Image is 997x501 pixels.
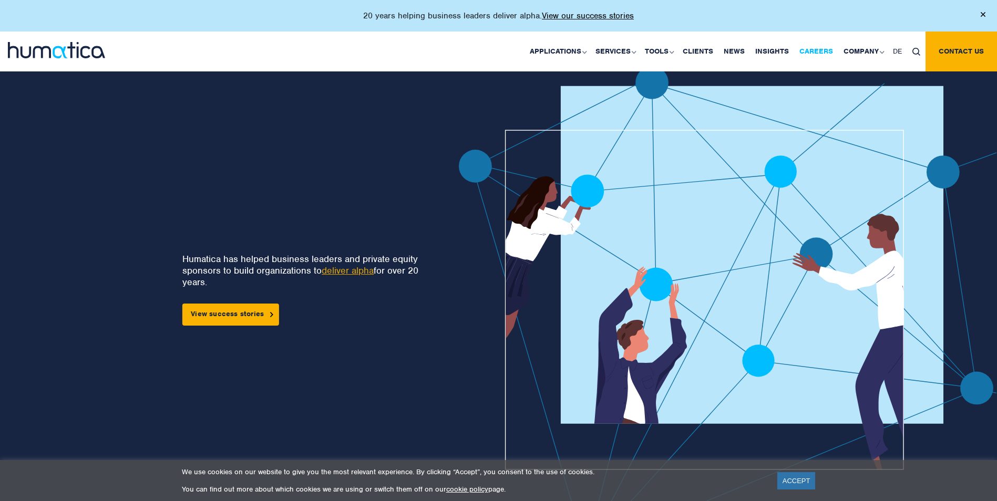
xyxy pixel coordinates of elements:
[926,32,997,71] a: Contact us
[777,472,816,489] a: ACCEPT
[363,11,634,21] p: 20 years helping business leaders deliver alpha.
[525,32,590,71] a: Applications
[888,32,907,71] a: DE
[182,485,764,494] p: You can find out more about which cookies we are using or switch them off on our page.
[182,253,425,288] p: Humatica has helped business leaders and private equity sponsors to build organizations to for ov...
[677,32,718,71] a: Clients
[794,32,838,71] a: Careers
[912,48,920,56] img: search_icon
[182,304,279,326] a: View success stories
[446,485,488,494] a: cookie policy
[542,11,634,21] a: View our success stories
[838,32,888,71] a: Company
[893,47,902,56] span: DE
[590,32,640,71] a: Services
[270,312,273,317] img: arrowicon
[322,265,374,276] a: deliver alpha
[8,42,105,58] img: logo
[640,32,677,71] a: Tools
[182,467,764,476] p: We use cookies on our website to give you the most relevant experience. By clicking “Accept”, you...
[750,32,794,71] a: Insights
[718,32,750,71] a: News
